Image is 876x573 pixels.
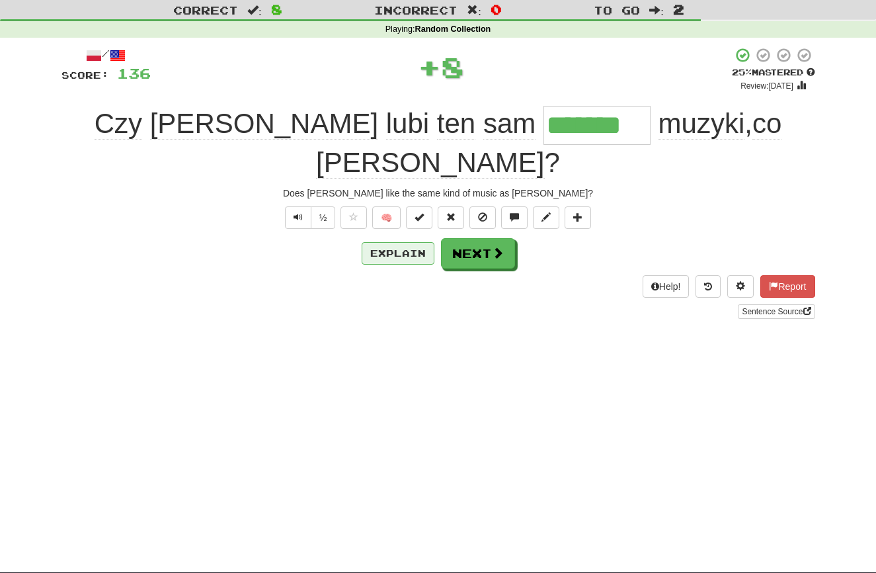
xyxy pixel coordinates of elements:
button: Edit sentence (alt+d) [533,206,559,229]
button: Reset to 0% Mastered (alt+r) [438,206,464,229]
span: Incorrect [374,3,458,17]
span: lubi [386,108,429,140]
button: 🧠 [372,206,401,229]
button: Discuss sentence (alt+u) [501,206,528,229]
span: [PERSON_NAME] [316,147,544,179]
button: Explain [362,242,434,265]
span: [PERSON_NAME] [150,108,378,140]
span: : [247,5,262,16]
span: : [467,5,481,16]
button: Favorite sentence (alt+f) [340,206,367,229]
span: muzyki [658,108,745,140]
span: Correct [173,3,238,17]
span: 25 % [732,67,752,77]
span: ten [437,108,475,140]
div: Does [PERSON_NAME] like the same kind of music as [PERSON_NAME]? [61,187,815,200]
span: 8 [441,50,464,83]
div: / [61,47,151,64]
span: co [752,108,781,140]
small: Review: [DATE] [740,81,793,91]
button: Round history (alt+y) [696,275,721,298]
button: Report [760,275,815,298]
span: 8 [271,1,282,17]
span: Score: [61,69,109,81]
button: Help! [643,275,690,298]
button: Set this sentence to 100% Mastered (alt+m) [406,206,432,229]
div: Mastered [732,67,815,79]
span: + [418,47,441,87]
button: Add to collection (alt+a) [565,206,591,229]
button: Play sentence audio (ctl+space) [285,206,311,229]
span: 2 [673,1,684,17]
span: 0 [491,1,502,17]
button: Next [441,238,515,269]
span: 136 [117,65,151,81]
span: Czy [95,108,142,140]
span: , ? [316,108,781,179]
strong: Random Collection [415,24,491,34]
button: Ignore sentence (alt+i) [469,206,496,229]
button: ½ [311,206,336,229]
span: To go [594,3,640,17]
span: sam [483,108,536,140]
span: : [649,5,664,16]
a: Sentence Source [738,304,815,319]
div: Text-to-speech controls [282,206,336,229]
